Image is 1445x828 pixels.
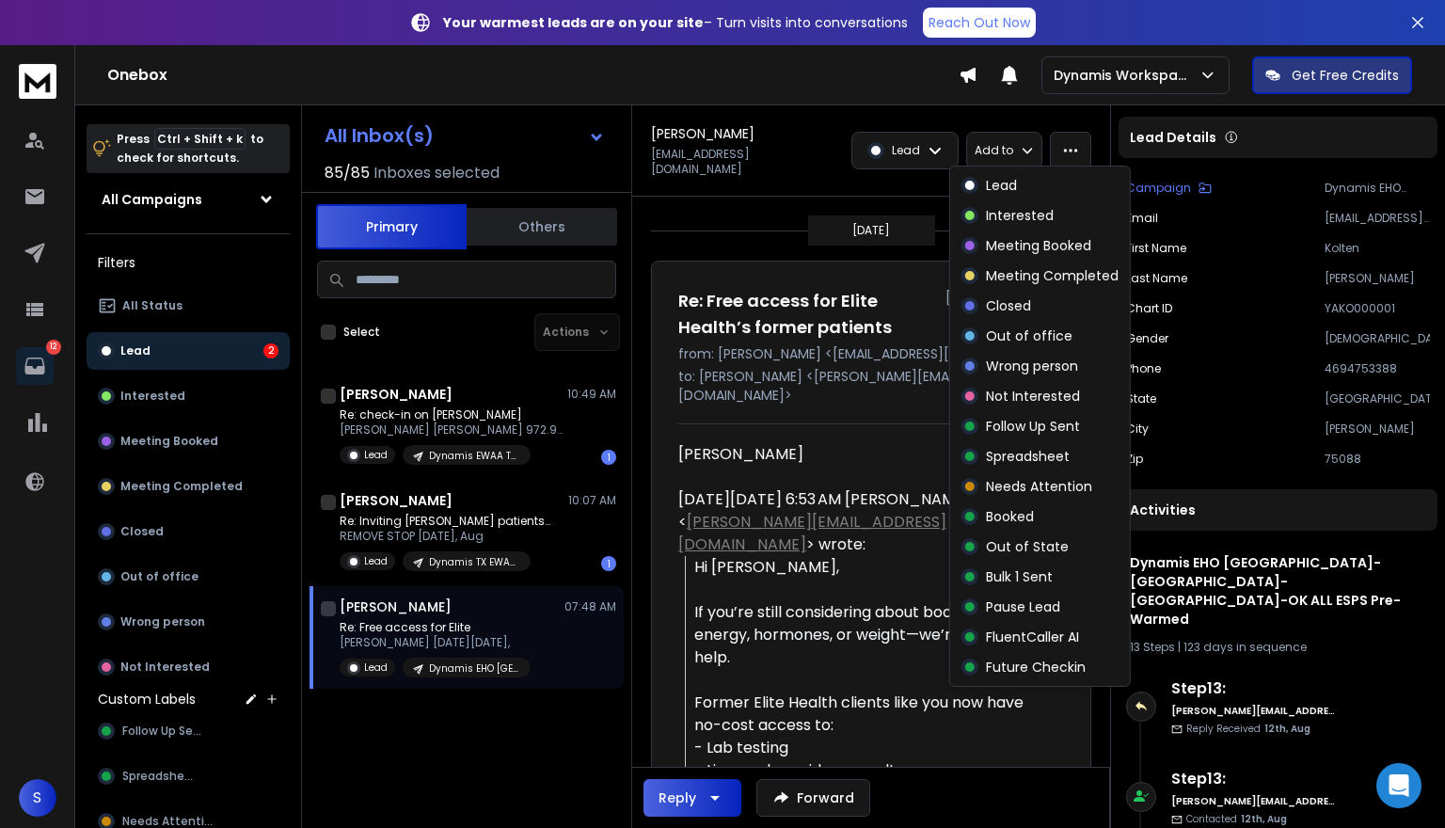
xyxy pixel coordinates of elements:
p: 75088 [1325,452,1430,467]
p: to: [PERSON_NAME] <[PERSON_NAME][EMAIL_ADDRESS][DOMAIN_NAME]> [678,367,1064,405]
p: Dynamis EHO [GEOGRAPHIC_DATA]-[GEOGRAPHIC_DATA]-[GEOGRAPHIC_DATA]-OK ALL ESPS Pre-Warmed [1325,181,1430,196]
div: Reply [659,788,696,807]
p: Meeting Booked [986,236,1091,255]
p: Out of office [120,569,198,584]
h1: Dynamis EHO [GEOGRAPHIC_DATA]-[GEOGRAPHIC_DATA]-[GEOGRAPHIC_DATA]-OK ALL ESPS Pre-Warmed [1130,553,1426,629]
p: [PERSON_NAME] [1325,271,1430,286]
span: S [19,779,56,817]
p: All Status [122,298,183,313]
p: Email [1126,211,1158,226]
span: Spreadsheet [122,769,198,784]
h6: [PERSON_NAME][EMAIL_ADDRESS][DOMAIN_NAME] [1171,794,1336,808]
p: Lead [364,554,388,568]
p: Out of State [986,537,1069,556]
p: Spreadsheet [986,447,1070,466]
p: Closed [986,296,1031,315]
p: Lead Details [1130,128,1216,147]
p: Out of office [986,326,1072,345]
p: Follow Up Sent [986,417,1080,436]
p: Meeting Booked [120,434,218,449]
h1: [PERSON_NAME] [340,597,452,616]
p: Pause Lead [986,597,1060,616]
p: Reply Received [1186,722,1310,736]
div: - Licensed provider consult [694,759,1050,782]
p: Dynamis EWAA TX OUTLOOK + OTHERs ESPS [429,449,519,463]
p: Dynamis TX EWAA Google Only - Newly Warmed [429,555,519,569]
p: Needs Attention [986,477,1092,496]
p: from: [PERSON_NAME] <[EMAIL_ADDRESS][DOMAIN_NAME]> [678,344,1064,363]
p: Get Free Credits [1292,66,1399,85]
p: Re: Inviting [PERSON_NAME] patients… [340,514,550,529]
p: Lead [364,448,388,462]
p: [PERSON_NAME] [1325,422,1430,437]
h3: Inboxes selected [373,162,500,184]
span: 123 days in sequence [1183,639,1307,655]
p: Re: check-in on [PERSON_NAME] [340,407,565,422]
h1: Onebox [107,64,959,87]
h6: Step 13 : [1171,677,1336,700]
h6: [PERSON_NAME][EMAIL_ADDRESS][DOMAIN_NAME] [1171,704,1336,718]
p: 12 [46,340,61,355]
h1: All Inbox(s) [325,126,434,145]
h1: [PERSON_NAME] [340,491,453,510]
p: Press to check for shortcuts. [117,130,263,167]
div: [PERSON_NAME] [678,443,1049,466]
p: [PERSON_NAME] [DATE][DATE], [340,635,531,650]
span: 13 Steps [1130,639,1175,655]
h6: Step 13 : [1171,768,1336,790]
p: Kolten [1325,241,1430,256]
label: Select [343,325,380,340]
h3: Custom Labels [98,690,196,709]
p: Campaign [1126,181,1191,196]
p: Not Interested [120,660,210,675]
p: Reach Out Now [929,13,1030,32]
p: REMOVE STOP [DATE], Aug [340,529,550,544]
p: Closed [120,524,164,539]
span: 12th, Aug [1241,812,1287,826]
p: First Name [1126,241,1186,256]
div: [DATE][DATE] 6:53 AM [PERSON_NAME] < > wrote: [678,488,1049,556]
p: Dynamis EHO [GEOGRAPHIC_DATA]-[GEOGRAPHIC_DATA]-[GEOGRAPHIC_DATA]-OK ALL ESPS Pre-Warmed [429,661,519,676]
p: Lead [892,143,920,158]
p: Interested [120,389,185,404]
h1: Re: Free access for Elite Health’s former patients [678,288,934,341]
p: Dynamis Workspace [1054,66,1199,85]
p: Re: Free access for Elite [340,620,531,635]
p: [PERSON_NAME] [PERSON_NAME] 972.904.0357 > [340,422,565,438]
p: City [1126,422,1149,437]
p: 10:49 AM [567,387,616,402]
p: Future Checkin [986,658,1086,677]
p: Meeting Completed [120,479,243,494]
p: Lead [986,176,1017,195]
p: Phone [1126,361,1161,376]
button: Primary [316,204,467,249]
p: Lead [364,661,388,675]
div: Former Elite Health clients like you now have no-cost access to: [694,692,1050,737]
p: – Turn visits into conversations [443,13,908,32]
h3: Filters [87,249,290,276]
div: | [1130,640,1426,655]
p: 4694753388 [1325,361,1430,376]
p: [EMAIL_ADDRESS][DOMAIN_NAME] [1325,211,1430,226]
p: Zip [1126,452,1143,467]
img: logo [19,64,56,99]
div: 1 [601,556,616,571]
div: Open Intercom Messenger [1376,763,1421,808]
p: 07:48 AM [564,599,616,614]
p: 10:07 AM [568,493,616,508]
div: 1 [601,450,616,465]
div: If you’re still considering about boosting your energy, hormones, or weight—we’re still here to h... [694,601,1050,669]
div: - Lab testing [694,737,1050,759]
p: Gender [1126,331,1168,346]
p: Bulk 1 Sent [986,567,1053,586]
p: Booked [986,507,1034,526]
p: Contacted [1186,812,1287,826]
p: FluentCaller AI [986,628,1079,646]
a: [PERSON_NAME][EMAIL_ADDRESS][DOMAIN_NAME] [678,511,946,555]
button: Forward [756,779,870,817]
p: Add to [975,143,1013,158]
h1: All Campaigns [102,190,202,209]
span: 85 / 85 [325,162,370,184]
p: State [1126,391,1156,406]
h1: [PERSON_NAME] [651,124,754,143]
